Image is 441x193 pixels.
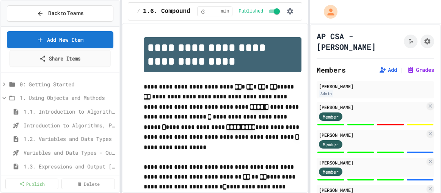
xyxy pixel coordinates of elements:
[323,113,339,120] span: Member
[20,80,116,88] span: 0: Getting Started
[319,90,333,97] div: Admin
[5,179,58,189] a: Publish
[323,141,339,148] span: Member
[319,131,425,138] div: [PERSON_NAME]
[404,35,417,48] button: Click to see fork details
[323,168,339,175] span: Member
[24,135,116,143] span: 1.2. Variables and Data Types
[24,108,116,115] span: 1.1. Introduction to Algorithms, Programming, and Compilers
[317,65,346,75] h2: Members
[379,66,397,74] button: Add
[7,31,113,48] a: Add New Item
[48,9,83,17] span: Back to Teams
[221,8,229,14] span: min
[409,163,433,185] iframe: chat widget
[316,3,339,21] div: My Account
[378,130,433,162] iframe: chat widget
[421,35,434,48] button: Assignment Settings
[319,104,425,111] div: [PERSON_NAME]
[407,66,434,74] button: Grades
[319,159,425,166] div: [PERSON_NAME]
[24,149,116,157] span: Variables and Data Types - Quiz
[143,7,267,16] span: 1.6. Compound Assignment Operators
[137,8,140,14] span: /
[319,83,432,90] div: [PERSON_NAME]
[9,50,110,67] a: Share Items
[239,7,281,16] div: Content is published and visible to students
[400,65,404,74] span: |
[24,121,116,129] span: Introduction to Algorithms, Programming, and Compilers
[20,94,116,102] span: 1. Using Objects and Methods
[24,162,116,170] span: 1.3. Expressions and Output [New]
[61,179,115,189] a: Delete
[7,5,113,22] button: Back to Teams
[239,8,263,14] span: Published
[317,31,401,52] h1: AP CSA - [PERSON_NAME]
